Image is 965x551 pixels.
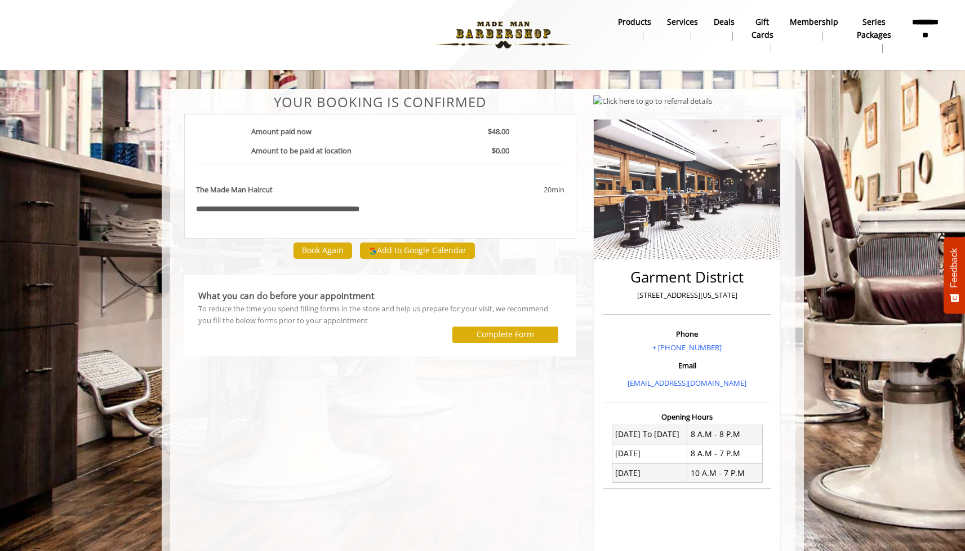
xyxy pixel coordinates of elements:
b: Services [667,16,698,28]
a: Gift cardsgift cards [742,14,782,56]
a: Productsproducts [610,14,659,43]
button: Complete Form [452,327,558,343]
b: What you can do before your appointment [198,289,375,302]
center: Your Booking is confirmed [184,95,577,109]
button: Book Again [293,243,352,259]
td: [DATE] [612,464,687,483]
label: Complete Form [477,330,534,339]
b: $48.00 [488,126,509,136]
span: Feedback [949,248,959,288]
button: Feedback - Show survey [944,237,965,314]
a: ServicesServices [659,14,706,43]
a: DealsDeals [706,14,742,43]
b: Membership [790,16,838,28]
div: To reduce the time you spend filling forms in the store and help us prepare for your visit, we re... [198,303,563,327]
b: $0.00 [492,146,509,156]
a: + [PHONE_NUMBER] [652,342,722,352]
b: Amount paid now [251,126,312,136]
img: Click here to go to referral details [593,95,712,107]
a: [EMAIL_ADDRESS][DOMAIN_NAME] [628,378,746,388]
b: Deals [714,16,735,28]
td: 8 A.M - 8 P.M [687,425,763,444]
h3: Phone [606,330,768,338]
td: 10 A.M - 7 P.M [687,464,763,483]
a: MembershipMembership [782,14,846,43]
b: gift cards [750,16,774,41]
b: products [618,16,651,28]
a: Series packagesSeries packages [846,14,902,56]
div: 20min [453,184,564,196]
h2: Garment District [606,269,768,285]
b: Amount to be paid at location [251,146,352,156]
td: [DATE] [612,444,687,464]
h3: Email [606,362,768,369]
b: The Made Man Haircut [196,184,273,196]
td: [DATE] To [DATE] [612,425,687,444]
b: Series packages [854,16,894,41]
button: Add to Google Calendar [360,243,475,259]
td: 8 A.M - 7 P.M [687,444,763,464]
h3: Opening Hours [603,413,771,421]
p: [STREET_ADDRESS][US_STATE] [606,289,768,301]
img: Made Man Barbershop logo [426,4,581,66]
